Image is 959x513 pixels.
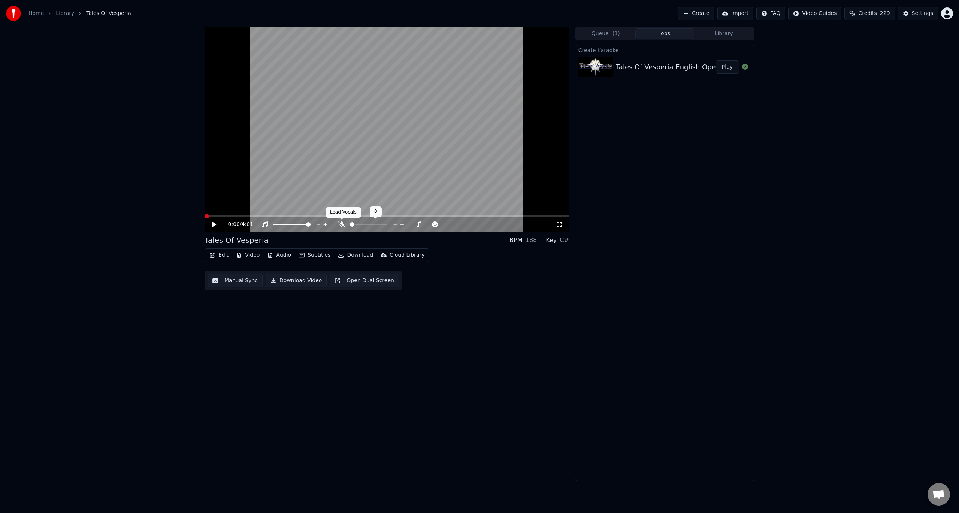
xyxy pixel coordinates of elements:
[526,236,537,245] div: 188
[370,206,382,217] div: 0
[844,7,895,20] button: Credits229
[858,10,877,17] span: Credits
[390,251,424,259] div: Cloud Library
[576,28,635,39] button: Queue
[928,483,950,506] a: Open chat
[756,7,785,20] button: FAQ
[86,10,131,17] span: Tales Of Vesperia
[242,221,253,228] span: 4:01
[335,250,376,260] button: Download
[28,10,44,17] a: Home
[264,250,294,260] button: Audio
[898,7,938,20] button: Settings
[206,250,232,260] button: Edit
[616,62,730,72] div: Tales Of Vesperia English Opening
[509,236,522,245] div: BPM
[28,10,131,17] nav: breadcrumb
[560,236,569,245] div: C#
[912,10,933,17] div: Settings
[6,6,21,21] img: youka
[575,45,754,54] div: Create Karaoke
[788,7,841,20] button: Video Guides
[326,207,361,218] div: Lead Vocals
[330,274,399,287] button: Open Dual Screen
[296,250,333,260] button: Subtitles
[208,274,263,287] button: Manual Sync
[228,221,246,228] div: /
[233,250,263,260] button: Video
[717,7,753,20] button: Import
[56,10,74,17] a: Library
[635,28,695,39] button: Jobs
[205,235,269,245] div: Tales Of Vesperia
[694,28,753,39] button: Library
[228,221,240,228] span: 0:00
[612,30,620,37] span: ( 1 )
[266,274,327,287] button: Download Video
[880,10,890,17] span: 229
[678,7,714,20] button: Create
[546,236,557,245] div: Key
[716,60,739,74] button: Play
